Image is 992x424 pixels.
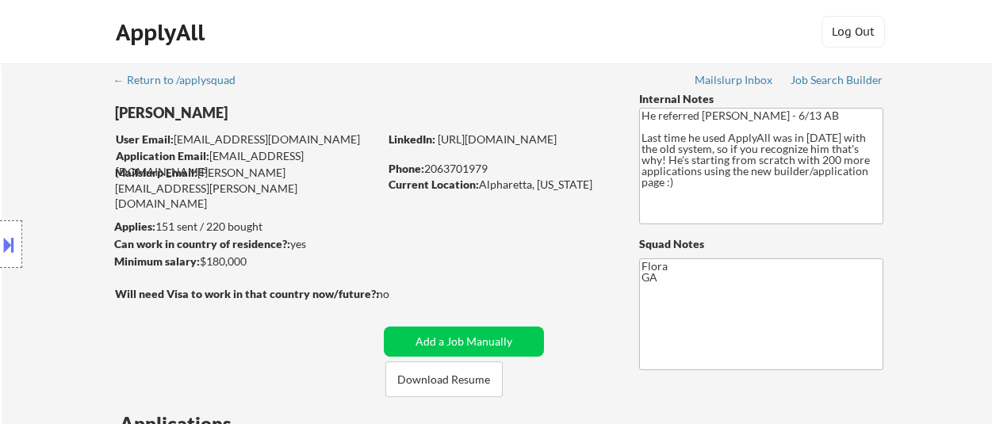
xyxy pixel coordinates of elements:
div: no [377,286,422,302]
button: Add a Job Manually [384,327,544,357]
div: Job Search Builder [791,74,883,86]
button: Download Resume [385,361,503,397]
div: Squad Notes [639,236,883,252]
a: ← Return to /applysquad [113,74,251,90]
a: Mailslurp Inbox [695,74,774,90]
div: ← Return to /applysquad [113,74,251,86]
div: Alpharetta, [US_STATE] [389,177,613,193]
strong: LinkedIn: [389,132,435,146]
div: Mailslurp Inbox [695,74,774,86]
strong: Current Location: [389,178,479,191]
a: Job Search Builder [791,74,883,90]
button: Log Out [822,16,885,48]
div: 2063701979 [389,161,613,177]
div: ApplyAll [116,19,209,46]
div: Internal Notes [639,91,883,107]
strong: Phone: [389,162,424,175]
a: [URL][DOMAIN_NAME] [438,132,557,146]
